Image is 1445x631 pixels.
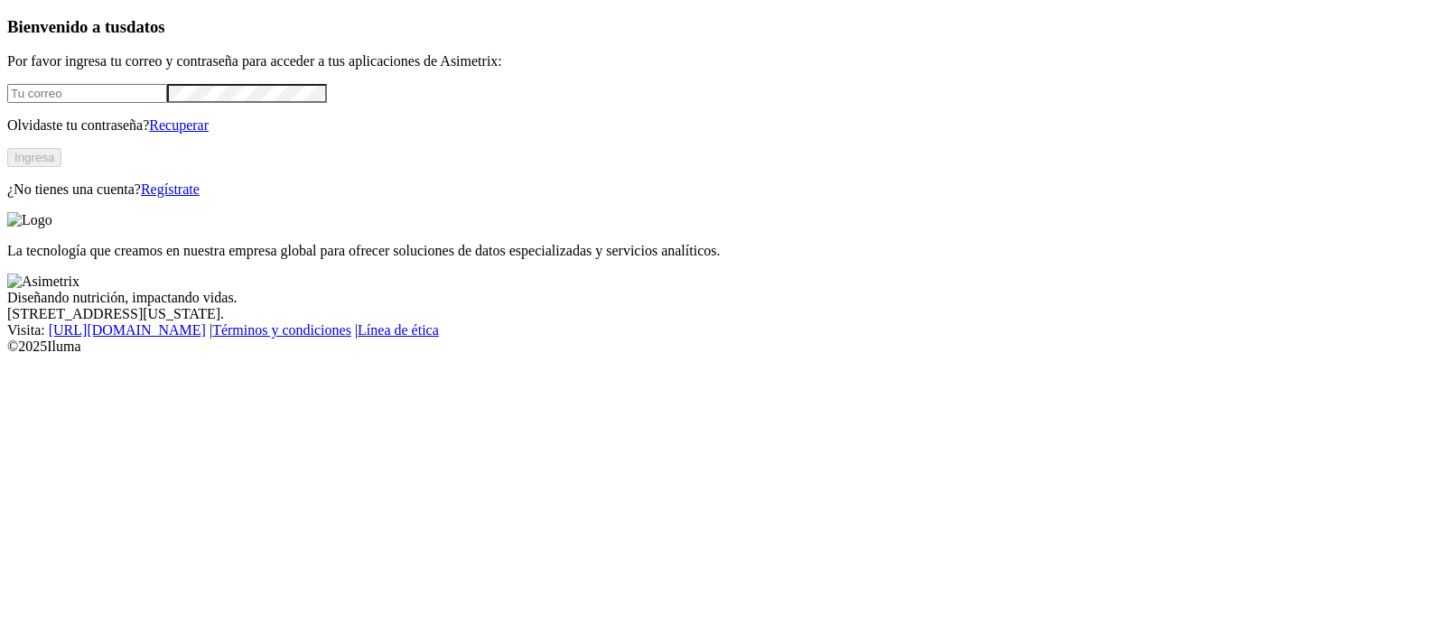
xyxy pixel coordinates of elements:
span: datos [126,17,165,36]
button: Ingresa [7,148,61,167]
p: Olvidaste tu contraseña? [7,117,1438,134]
p: ¿No tienes una cuenta? [7,181,1438,198]
div: Diseñando nutrición, impactando vidas. [7,290,1438,306]
input: Tu correo [7,84,167,103]
a: Línea de ética [358,322,439,338]
a: [URL][DOMAIN_NAME] [49,322,206,338]
div: Visita : | | [7,322,1438,339]
img: Asimetrix [7,274,79,290]
a: Términos y condiciones [212,322,351,338]
a: Regístrate [141,181,200,197]
p: Por favor ingresa tu correo y contraseña para acceder a tus aplicaciones de Asimetrix: [7,53,1438,70]
div: © 2025 Iluma [7,339,1438,355]
img: Logo [7,212,52,228]
div: [STREET_ADDRESS][US_STATE]. [7,306,1438,322]
a: Recuperar [149,117,209,133]
h3: Bienvenido a tus [7,17,1438,37]
p: La tecnología que creamos en nuestra empresa global para ofrecer soluciones de datos especializad... [7,243,1438,259]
